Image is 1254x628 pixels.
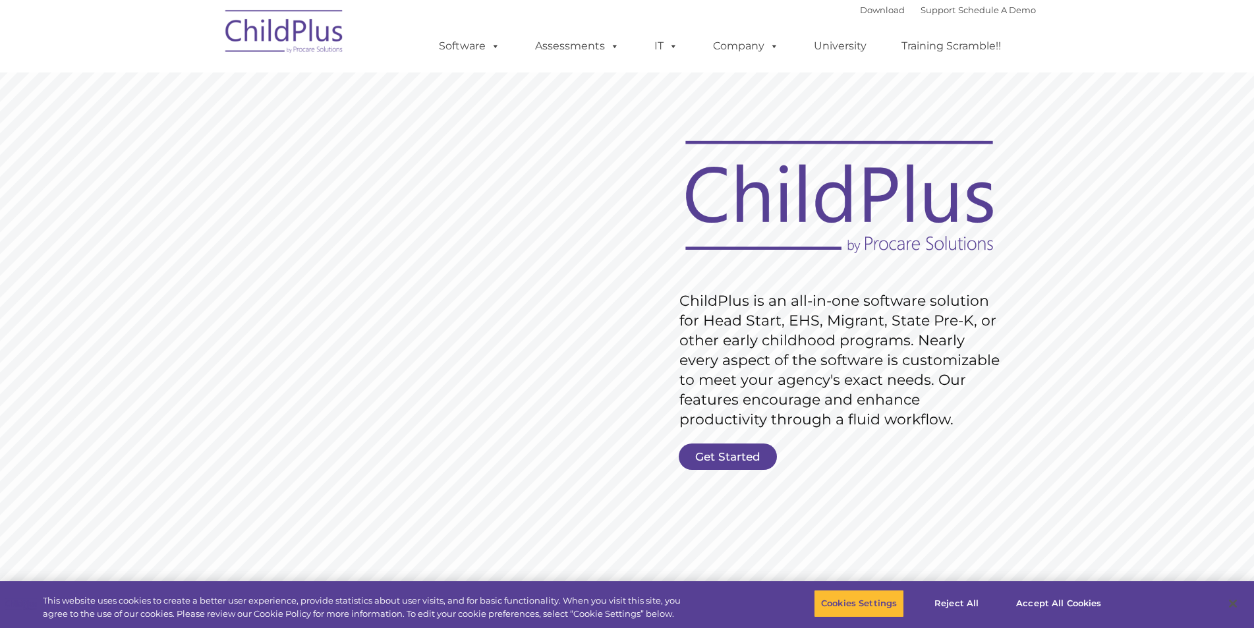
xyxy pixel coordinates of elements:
[860,5,1036,15] font: |
[43,594,690,620] div: This website uses cookies to create a better user experience, provide statistics about user visit...
[888,33,1014,59] a: Training Scramble!!
[700,33,792,59] a: Company
[219,1,351,67] img: ChildPlus by Procare Solutions
[921,5,955,15] a: Support
[958,5,1036,15] a: Schedule A Demo
[1218,589,1247,618] button: Close
[801,33,880,59] a: University
[679,291,1006,430] rs-layer: ChildPlus is an all-in-one software solution for Head Start, EHS, Migrant, State Pre-K, or other ...
[522,33,633,59] a: Assessments
[915,590,998,617] button: Reject All
[426,33,513,59] a: Software
[860,5,905,15] a: Download
[641,33,691,59] a: IT
[679,443,777,470] a: Get Started
[814,590,904,617] button: Cookies Settings
[1009,590,1108,617] button: Accept All Cookies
